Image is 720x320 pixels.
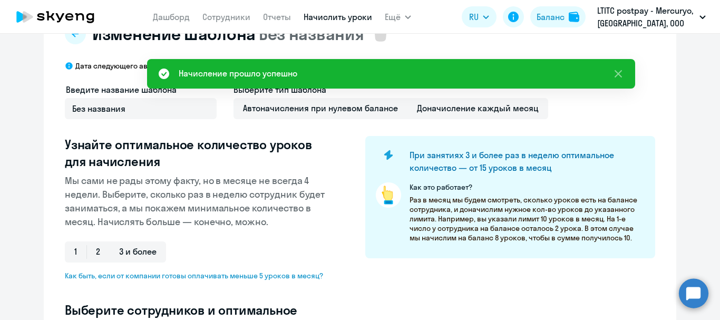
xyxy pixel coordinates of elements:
img: balance [569,12,579,22]
p: Дата следующего автоматического начисления: среда, 1 октября 2025 г. [75,61,326,71]
h4: Выберите тип шаблона [233,83,548,96]
div: Баланс [537,11,565,23]
a: Начислить уроки [304,12,372,22]
button: Ещё [385,6,411,27]
span: Ещё [385,11,401,23]
span: Введите название шаблона [66,84,177,95]
button: LTITC postpay - Mercuryo, [GEOGRAPHIC_DATA], ООО [592,4,711,30]
img: pointer-circle [376,182,401,208]
p: LTITC postpay - Mercuryo, [GEOGRAPHIC_DATA], ООО [597,4,695,30]
button: RU [462,6,497,27]
span: 3 и более [110,241,166,263]
span: Изменение шаблона [92,23,256,44]
p: Мы сами не рады этому факту, но в месяце не всегда 4 недели. Выберите, сколько раз в неделю сотру... [65,174,332,229]
h3: Узнайте оптимальное количество уроков для начисления [65,136,332,170]
span: Доначисление каждый месяц [407,98,548,119]
span: Автоначисления при нулевом балансе [233,98,407,119]
input: Без названия [65,98,217,119]
div: Начисление прошло успешно [179,67,297,80]
a: Сотрудники [202,12,250,22]
span: Без названия [259,23,364,44]
button: Балансbalance [530,6,586,27]
span: Как быть, если от компании готовы оплачивать меньше 5 уроков в месяц? [65,271,332,280]
span: RU [469,11,479,23]
p: Как это работает? [410,182,645,192]
p: Раз в месяц мы будем смотреть, сколько уроков есть на балансе сотрудника, и доначислим нужное кол... [410,195,645,243]
a: Отчеты [263,12,291,22]
h4: При занятиях 3 и более раз в неделю оптимальное количество — от 15 уроков в месяц [410,149,637,174]
span: 2 [86,241,110,263]
span: 1 [65,241,86,263]
a: Дашборд [153,12,190,22]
